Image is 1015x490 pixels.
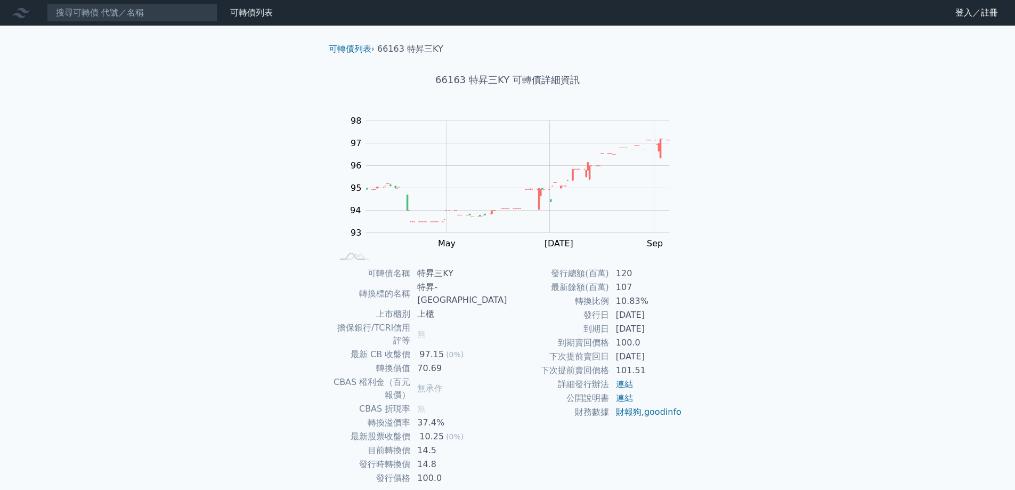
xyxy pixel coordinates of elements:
a: 可轉債列表 [329,44,371,54]
a: 登入／註冊 [947,4,1006,21]
td: 100.0 [610,336,683,350]
td: CBAS 權利金（百元報價） [333,375,411,402]
td: [DATE] [610,308,683,322]
td: 財務數據 [508,405,610,419]
td: 公開說明書 [508,391,610,405]
tspan: 96 [351,160,361,171]
td: 上市櫃別 [333,307,411,321]
td: 14.8 [411,457,507,471]
td: 10.83% [610,294,683,308]
td: 發行時轉換價 [333,457,411,471]
td: CBAS 折現率 [333,402,411,416]
a: 連結 [616,393,633,403]
span: (0%) [446,350,464,359]
td: 107 [610,280,683,294]
g: Chart [345,116,686,248]
td: [DATE] [610,322,683,336]
input: 搜尋可轉債 代號／名稱 [47,4,217,22]
span: 無承作 [417,383,443,393]
tspan: Sep [647,238,663,248]
tspan: 94 [350,205,361,215]
td: 最新股票收盤價 [333,430,411,444]
td: [DATE] [610,350,683,364]
tspan: 97 [351,138,361,148]
a: 可轉債列表 [230,7,273,18]
td: 擔保銀行/TCRI信用評等 [333,321,411,348]
td: 發行日 [508,308,610,322]
td: 轉換溢價率 [333,416,411,430]
td: 37.4% [411,416,507,430]
td: 特昇三KY [411,267,507,280]
td: 14.5 [411,444,507,457]
a: 連結 [616,379,633,389]
tspan: 95 [351,183,361,193]
td: 最新餘額(百萬) [508,280,610,294]
td: 下次提前賣回價格 [508,364,610,377]
div: 10.25 [417,430,446,443]
td: 70.69 [411,362,507,375]
td: 轉換比例 [508,294,610,308]
td: 詳細發行辦法 [508,377,610,391]
td: 轉換價值 [333,362,411,375]
li: › [329,43,375,55]
span: 無 [417,404,426,414]
a: goodinfo [644,407,681,417]
tspan: [DATE] [545,238,573,248]
td: 轉換標的名稱 [333,280,411,307]
tspan: May [438,238,456,248]
td: 最新 CB 收盤價 [333,348,411,362]
div: 97.15 [417,348,446,361]
td: 到期日 [508,322,610,336]
tspan: 98 [351,116,361,126]
td: , [610,405,683,419]
a: 財報狗 [616,407,642,417]
span: 無 [417,329,426,339]
td: 發行總額(百萬) [508,267,610,280]
td: 目前轉換價 [333,444,411,457]
h1: 66163 特昇三KY 可轉債詳細資訊 [320,73,695,87]
li: 66163 特昇三KY [377,43,443,55]
td: 120 [610,267,683,280]
td: 100.0 [411,471,507,485]
td: 發行價格 [333,471,411,485]
td: 特昇-[GEOGRAPHIC_DATA] [411,280,507,307]
td: 上櫃 [411,307,507,321]
td: 可轉債名稱 [333,267,411,280]
tspan: 93 [351,228,361,238]
span: (0%) [446,432,464,441]
td: 101.51 [610,364,683,377]
td: 到期賣回價格 [508,336,610,350]
td: 下次提前賣回日 [508,350,610,364]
